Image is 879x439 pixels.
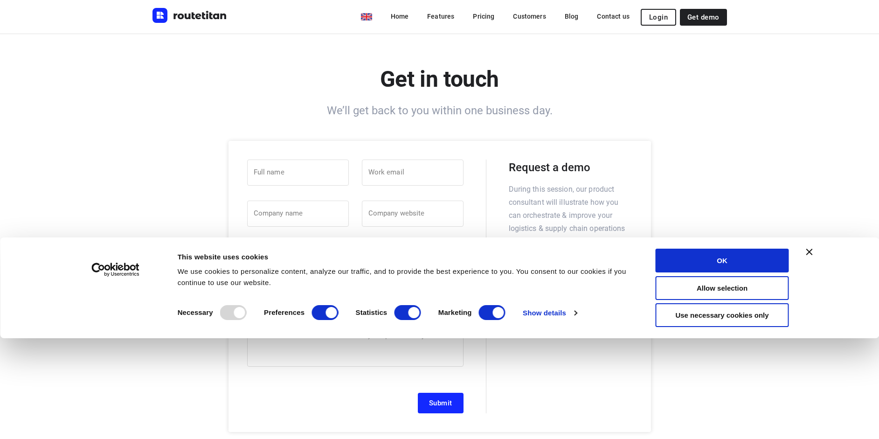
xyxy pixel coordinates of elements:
strong: Marketing [438,308,472,316]
img: Routetitan logo [152,8,227,23]
strong: Statistics [356,308,388,316]
button: Login [641,9,676,26]
h5: Request a demo [509,160,632,175]
div: We use cookies to personalize content, analyze our traffic, and to provide the best experience to... [178,266,635,288]
span: Submit [429,399,452,407]
a: Home [383,8,416,25]
p: During this session, our product consultant will illustrate how you can orchestrate & improve you... [509,183,632,248]
button: OK [656,249,789,272]
strong: Preferences [264,308,305,316]
a: Routetitan [152,8,227,25]
a: Usercentrics Cookiebot - opens in a new window [75,263,156,277]
a: Show details [523,306,577,320]
button: Allow selection [656,276,789,300]
a: Customers [505,8,553,25]
button: Use necessary cookies only [656,303,789,327]
a: Contact us [589,8,637,25]
strong: Necessary [178,308,213,316]
div: This website uses cookies [178,251,635,263]
h6: We’ll get back to you within one business day. [152,103,727,118]
a: Features [420,8,462,25]
span: Get demo [687,14,719,21]
span: Login [649,14,668,21]
button: Submit [418,393,464,413]
button: Close banner [806,249,813,255]
a: Blog [557,8,586,25]
a: Pricing [465,8,502,25]
b: Get in touch [380,66,499,92]
a: Get demo [680,9,727,26]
